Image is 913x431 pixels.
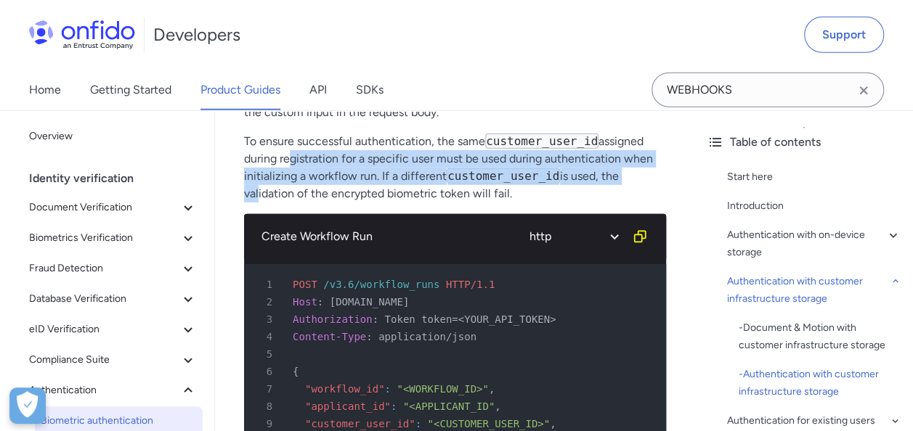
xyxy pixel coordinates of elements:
[378,331,476,342] span: application/json
[652,73,884,107] input: Onfido search input field
[23,254,203,283] button: Fraud Detection
[244,133,666,202] p: To ensure successful authentication, the same assigned during registration for a specific user mu...
[356,70,384,110] a: SDKs
[29,164,208,193] div: Identity verification
[90,70,171,110] a: Getting Started
[29,70,61,110] a: Home
[23,345,203,374] button: Compliance Suite
[397,383,488,395] span: "<WORKFLOW_ID>"
[250,363,283,380] span: 6
[250,328,283,345] span: 4
[250,380,283,398] span: 7
[855,82,872,99] svg: Clear search field button
[727,273,901,308] a: Authentication with customer infrastructure storage
[29,128,197,145] span: Overview
[250,311,283,328] span: 3
[489,383,495,395] span: ,
[250,345,283,363] span: 5
[29,321,179,338] span: eID Verification
[23,122,203,151] a: Overview
[29,199,179,216] span: Document Verification
[9,387,46,424] button: Open Preferences
[23,315,203,344] button: eID Verification
[366,331,372,342] span: :
[519,220,628,253] select: language selector
[41,412,197,430] span: Biometric authentication
[250,398,283,415] span: 8
[29,229,179,247] span: Biometrics Verification
[153,23,240,46] h1: Developers
[293,296,317,308] span: Host
[305,418,415,430] span: "customer_user_id"
[625,222,654,251] button: Copy code snippet button
[200,70,280,110] a: Product Guides
[23,284,203,313] button: Database Verification
[727,226,901,261] a: Authentication with on-device storage
[293,331,366,342] span: Content-Type
[707,134,901,151] div: Table of contents
[250,293,283,311] span: 2
[739,366,901,401] a: -Authentication with customer infrastructure storage
[293,366,299,377] span: {
[415,418,421,430] span: :
[739,319,901,354] a: -Document & Motion with customer infrastructure storage
[250,276,283,293] span: 1
[384,383,390,395] span: :
[293,279,317,290] span: POST
[305,401,391,412] span: "applicant_id"
[29,260,179,277] span: Fraud Detection
[317,296,323,308] span: :
[373,313,378,325] span: :
[330,296,410,308] span: [DOMAIN_NAME]
[495,401,500,412] span: ,
[29,290,179,308] span: Database Verification
[293,313,373,325] span: Authorization
[29,20,135,49] img: Onfido Logo
[9,387,46,424] div: Cookie Preferences
[309,70,327,110] a: API
[739,319,901,354] div: - Document & Motion with customer infrastructure storage
[727,168,901,186] a: Start here
[23,223,203,253] button: Biometrics Verification
[29,382,179,399] span: Authentication
[261,228,516,245] div: Create Workflow Run
[384,313,556,325] span: Token token=<YOUR_API_TOKEN>
[447,168,560,184] code: customer_user_id
[739,366,901,401] div: - Authentication with customer infrastructure storage
[403,401,495,412] span: "<APPLICANT_ID"
[804,17,884,53] a: Support
[427,418,550,430] span: "<CUSTOMER_USER_ID>"
[446,279,495,290] span: HTTP/1.1
[29,351,179,369] span: Compliance Suite
[305,383,385,395] span: "workflow_id"
[727,197,901,215] a: Introduction
[23,193,203,222] button: Document Verification
[323,279,439,290] span: /v3.6/workflow_runs
[23,376,203,405] button: Authentication
[485,134,598,149] code: customer_user_id
[550,418,556,430] span: ,
[391,401,397,412] span: :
